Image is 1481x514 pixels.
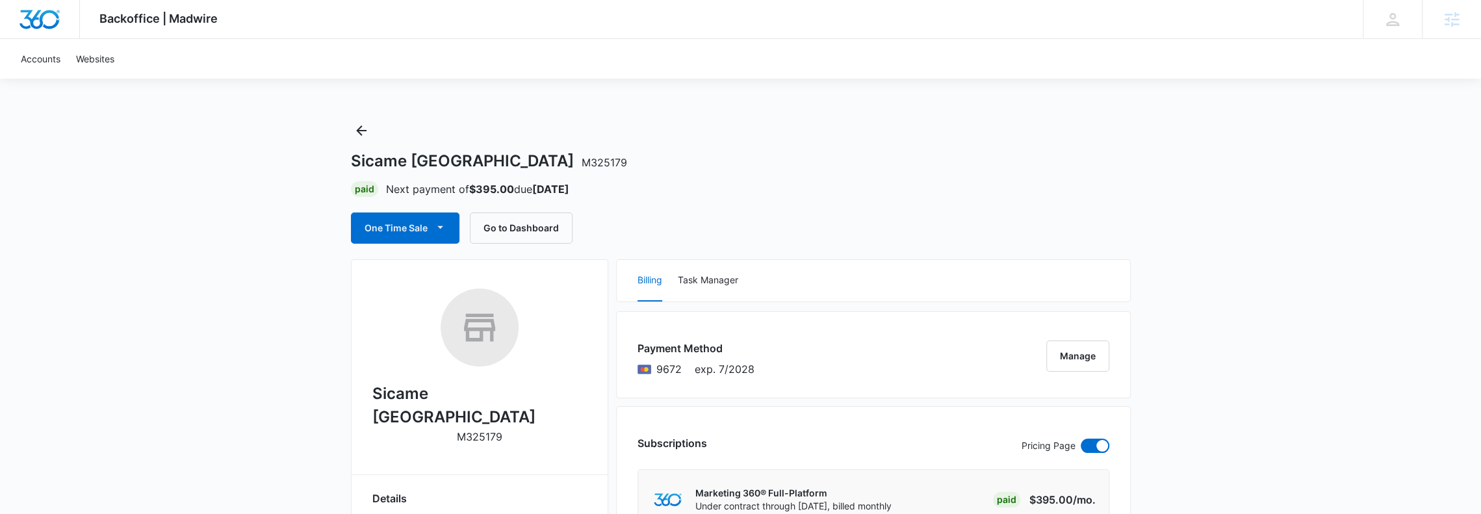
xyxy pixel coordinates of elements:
[1046,341,1109,372] button: Manage
[637,435,707,451] h3: Subscriptions
[637,260,662,302] button: Billing
[386,181,569,197] p: Next payment of due
[695,500,892,513] p: Under contract through [DATE], billed monthly
[99,12,218,25] span: Backoffice | Madwire
[695,487,892,500] p: Marketing 360® Full-Platform
[1073,493,1096,506] span: /mo.
[13,39,68,79] a: Accounts
[582,156,627,169] span: M325179
[457,429,502,444] p: M325179
[637,341,754,356] h3: Payment Method
[532,183,569,196] strong: [DATE]
[372,491,407,506] span: Details
[351,212,459,244] button: One Time Sale
[68,39,122,79] a: Websites
[695,361,754,377] span: exp. 7/2028
[351,151,627,171] h1: Sicame [GEOGRAPHIC_DATA]
[351,120,372,141] button: Back
[654,493,682,507] img: marketing360Logo
[993,492,1020,508] div: Paid
[470,212,573,244] button: Go to Dashboard
[351,181,378,197] div: Paid
[1022,439,1075,453] p: Pricing Page
[656,361,682,377] span: Mastercard ending with
[678,260,738,302] button: Task Manager
[372,382,587,429] h2: Sicame [GEOGRAPHIC_DATA]
[1029,492,1096,508] p: $395.00
[469,183,514,196] strong: $395.00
